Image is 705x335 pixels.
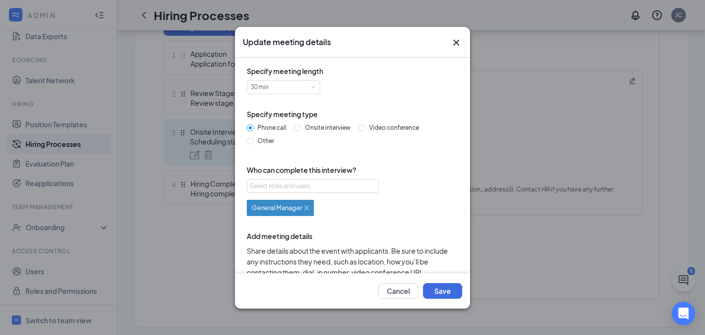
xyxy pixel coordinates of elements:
[672,302,695,325] div: Open Intercom Messenger
[254,137,278,144] span: Other
[247,66,458,76] span: Specify meeting length
[450,37,462,48] svg: Cross
[378,283,418,298] button: Cancel
[247,109,458,120] span: Specify meeting type
[254,124,290,131] span: Phone call
[423,283,462,298] button: Save
[301,124,354,131] span: Onsite interview
[365,124,423,131] span: Video conference
[252,203,302,213] span: General Manager
[247,164,458,175] span: Who can complete this interview?
[247,230,458,241] span: Add meeting details
[250,181,371,191] div: Select roles and users
[251,81,276,94] div: 30 min
[247,245,458,288] span: Share details about the event with applicants. Be sure to include any instructions they need, suc...
[243,37,331,48] h3: Update meeting details
[450,37,462,48] button: Close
